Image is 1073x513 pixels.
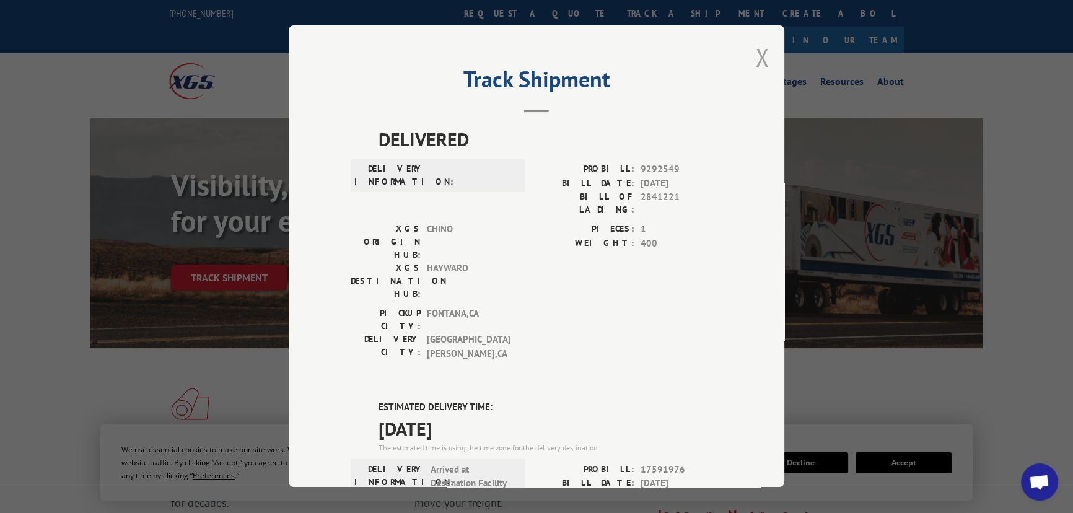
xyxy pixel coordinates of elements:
[536,162,634,177] label: PROBILL:
[431,463,514,491] span: Arrived at Destination Facility
[536,222,634,237] label: PIECES:
[351,261,421,300] label: XGS DESTINATION HUB:
[427,333,510,361] span: [GEOGRAPHIC_DATA][PERSON_NAME] , CA
[536,463,634,477] label: PROBILL:
[755,41,769,74] button: Close modal
[641,476,722,491] span: [DATE]
[536,177,634,191] label: BILL DATE:
[536,190,634,216] label: BILL OF LADING:
[354,463,424,491] label: DELIVERY INFORMATION:
[351,71,722,94] h2: Track Shipment
[641,222,722,237] span: 1
[354,162,424,188] label: DELIVERY INFORMATION:
[641,237,722,251] span: 400
[427,222,510,261] span: CHINO
[379,125,722,153] span: DELIVERED
[351,333,421,361] label: DELIVERY CITY:
[379,414,722,442] span: [DATE]
[351,222,421,261] label: XGS ORIGIN HUB:
[536,237,634,251] label: WEIGHT:
[379,442,722,454] div: The estimated time is using the time zone for the delivery destination.
[641,463,722,477] span: 17591976
[641,162,722,177] span: 9292549
[351,307,421,333] label: PICKUP CITY:
[641,190,722,216] span: 2841221
[641,177,722,191] span: [DATE]
[536,476,634,491] label: BILL DATE:
[1021,463,1058,501] a: Open chat
[427,261,510,300] span: HAYWARD
[427,307,510,333] span: FONTANA , CA
[379,400,722,414] label: ESTIMATED DELIVERY TIME:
